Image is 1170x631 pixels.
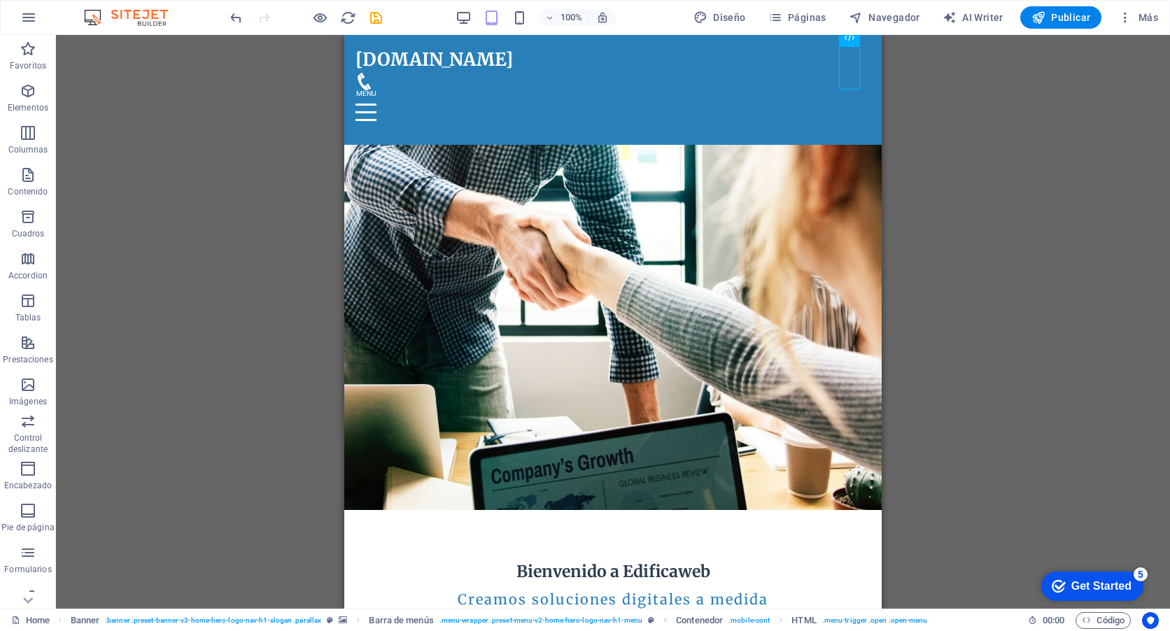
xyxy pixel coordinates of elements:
span: Haz clic para seleccionar y doble clic para editar [369,612,433,629]
span: Haz clic para seleccionar y doble clic para editar [791,612,816,629]
button: Usercentrics [1142,612,1159,629]
span: Diseño [693,10,746,24]
span: Haz clic para seleccionar y doble clic para editar [71,612,100,629]
button: AI Writer [937,6,1009,29]
button: 100% [539,9,588,26]
p: Accordion [8,270,48,281]
button: Código [1076,612,1131,629]
p: Favoritos [10,60,46,71]
button: undo [227,9,244,26]
h6: Tiempo de la sesión [1028,612,1065,629]
span: . mobile-cont [728,612,770,629]
i: Volver a cargar página [340,10,356,26]
nav: breadcrumb [71,612,928,629]
p: Formularios [4,564,51,575]
button: Haz clic para salir del modo de previsualización y seguir editando [311,9,328,26]
div: Get Started 5 items remaining, 0% complete [8,7,110,36]
p: Tablas [15,312,41,323]
i: Este elemento es un preajuste personalizable [648,616,654,624]
span: Páginas [768,10,826,24]
span: : [1052,615,1055,625]
div: Get Started [38,15,98,28]
span: Publicar [1031,10,1091,24]
span: . menu-wrapper .preset-menu-v2-home-hero-logo-nav-h1-menu [439,612,642,629]
span: Código [1082,612,1125,629]
span: Haz clic para seleccionar y doble clic para editar [676,612,723,629]
button: Navegador [843,6,926,29]
button: Más [1113,6,1164,29]
div: Diseño (Ctrl+Alt+Y) [688,6,752,29]
p: Prestaciones [3,354,52,365]
div: 5 [100,3,114,17]
h6: 100% [560,9,582,26]
span: . menu-trigger .open .open-menu [822,612,928,629]
p: Encabezado [4,480,52,491]
p: Columnas [8,144,48,155]
button: Páginas [763,6,832,29]
a: Haz clic para cancelar la selección y doble clic para abrir páginas [11,612,50,629]
button: save [367,9,384,26]
span: . banner .preset-banner-v3-home-hero-logo-nav-h1-slogan .parallax [105,612,321,629]
span: AI Writer [943,10,1003,24]
span: Más [1118,10,1158,24]
span: 00 00 [1043,612,1064,629]
i: Guardar (Ctrl+S) [368,10,384,26]
p: Cuadros [12,228,45,239]
button: Diseño [688,6,752,29]
i: Este elemento contiene un fondo [339,616,347,624]
p: Elementos [8,102,48,113]
p: Pie de página [1,522,54,533]
p: Imágenes [9,396,47,407]
p: Contenido [8,186,48,197]
button: Publicar [1020,6,1102,29]
i: Este elemento es un preajuste personalizable [327,616,333,624]
span: Navegador [849,10,920,24]
i: Al redimensionar, ajustar el nivel de zoom automáticamente para ajustarse al dispositivo elegido. [596,11,609,24]
img: Editor Logo [80,9,185,26]
button: reload [339,9,356,26]
i: Deshacer: Cambiar texto (Ctrl+Z) [228,10,244,26]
